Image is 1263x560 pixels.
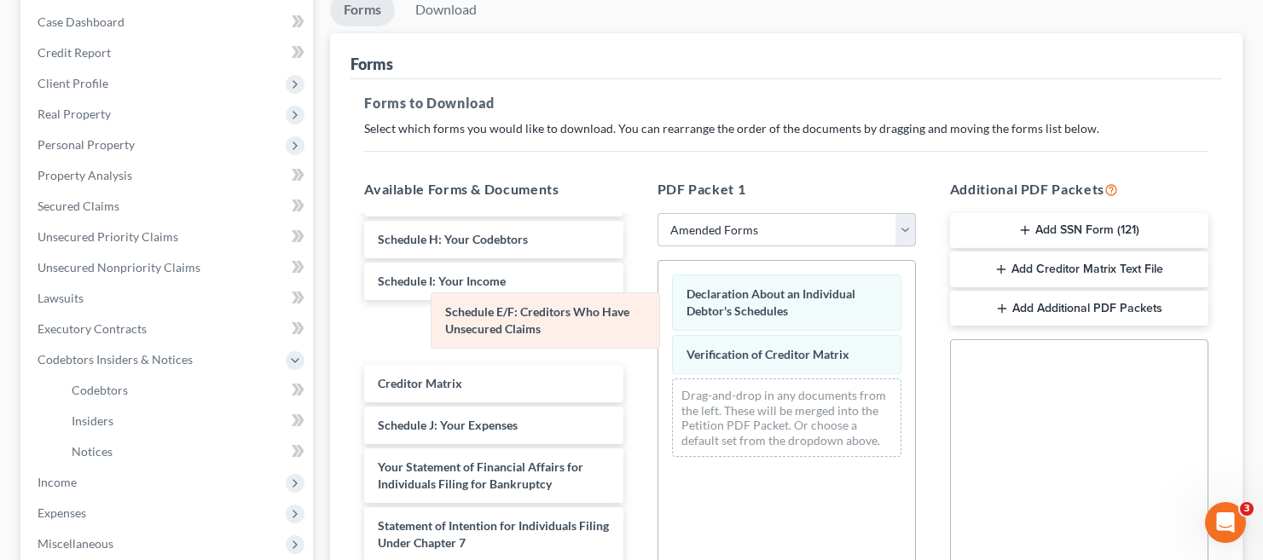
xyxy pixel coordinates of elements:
[658,179,916,199] h5: PDF Packet 1
[950,179,1208,199] h5: Additional PDF Packets
[687,347,849,361] span: Verification of Creditor Matrix
[24,252,313,283] a: Unsecured Nonpriority Claims
[24,283,313,314] a: Lawsuits
[950,251,1208,287] button: Add Creditor Matrix Text File
[378,518,609,550] span: Statement of Intention for Individuals Filing Under Chapter 7
[378,418,518,432] span: Schedule J: Your Expenses
[364,179,623,199] h5: Available Forms & Documents
[24,314,313,344] a: Executory Contracts
[38,352,193,367] span: Codebtors Insiders & Notices
[38,76,108,90] span: Client Profile
[24,38,313,68] a: Credit Report
[24,160,313,191] a: Property Analysis
[378,459,583,491] span: Your Statement of Financial Affairs for Individuals Filing for Bankruptcy
[378,376,462,390] span: Creditor Matrix
[58,375,313,406] a: Codebtors
[72,413,113,428] span: Insiders
[58,406,313,436] a: Insiders
[38,260,200,274] span: Unsecured Nonpriority Claims
[38,14,125,29] span: Case Dashboard
[950,213,1208,249] button: Add SSN Form (121)
[38,536,113,551] span: Miscellaneous
[38,291,84,305] span: Lawsuits
[1205,502,1246,543] iframe: Intercom live chat
[378,232,528,246] span: Schedule H: Your Codebtors
[378,274,506,288] span: Schedule I: Your Income
[24,7,313,38] a: Case Dashboard
[38,137,135,152] span: Personal Property
[687,286,855,318] span: Declaration About an Individual Debtor's Schedules
[38,45,111,60] span: Credit Report
[38,475,77,489] span: Income
[38,505,86,520] span: Expenses
[58,436,313,467] a: Notices
[445,304,629,336] span: Schedule E/F: Creditors Who Have Unsecured Claims
[38,168,132,182] span: Property Analysis
[24,191,313,222] a: Secured Claims
[38,321,147,336] span: Executory Contracts
[72,444,113,459] span: Notices
[38,229,178,244] span: Unsecured Priority Claims
[364,120,1208,137] p: Select which forms you would like to download. You can rearrange the order of the documents by dr...
[950,291,1208,326] button: Add Additional PDF Packets
[351,54,393,74] div: Forms
[38,199,119,213] span: Secured Claims
[364,93,1208,113] h5: Forms to Download
[672,378,901,457] div: Drag-and-drop in any documents from the left. These will be merged into the Petition PDF Packet. ...
[24,222,313,252] a: Unsecured Priority Claims
[1240,502,1254,516] span: 3
[38,107,111,121] span: Real Property
[72,383,128,397] span: Codebtors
